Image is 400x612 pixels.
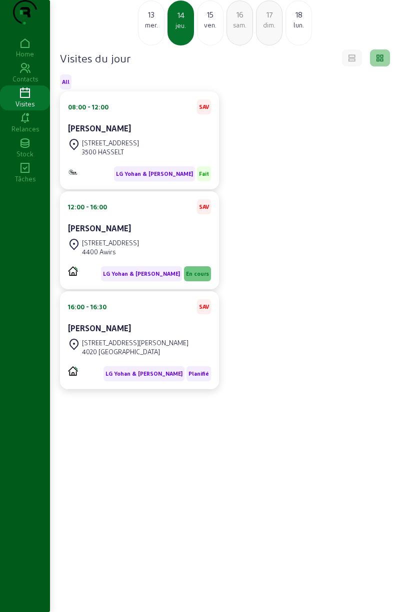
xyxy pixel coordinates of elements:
[286,20,311,29] div: lun.
[197,20,223,29] div: ven.
[138,20,164,29] div: mer.
[68,102,108,111] div: 08:00 - 12:00
[138,8,164,20] div: 13
[105,370,182,377] span: LG Yohan & [PERSON_NAME]
[199,103,209,110] span: SAV
[103,270,180,277] span: LG Yohan & [PERSON_NAME]
[256,20,282,29] div: dim.
[82,347,188,356] div: 4020 [GEOGRAPHIC_DATA]
[199,303,209,310] span: SAV
[82,247,139,256] div: 4400 Awirs
[197,8,223,20] div: 15
[227,20,252,29] div: sam.
[168,21,193,30] div: jeu.
[286,8,311,20] div: 18
[68,223,131,233] cam-card-title: [PERSON_NAME]
[82,147,139,156] div: 3500 HASSELT
[62,78,69,85] span: All
[188,370,209,377] span: Planifié
[68,169,78,175] img: Monitoring et Maintenance
[82,238,139,247] div: [STREET_ADDRESS]
[82,138,139,147] div: [STREET_ADDRESS]
[168,9,193,21] div: 14
[68,323,131,333] cam-card-title: [PERSON_NAME]
[199,203,209,210] span: SAV
[82,338,188,347] div: [STREET_ADDRESS][PERSON_NAME]
[256,8,282,20] div: 17
[199,170,209,177] span: Fait
[116,170,193,177] span: LG Yohan & [PERSON_NAME]
[68,366,78,376] img: PVELEC
[68,123,131,133] cam-card-title: [PERSON_NAME]
[186,270,209,277] span: En cours
[68,202,107,211] div: 12:00 - 16:00
[68,266,78,276] img: PVELEC
[68,302,106,311] div: 16:00 - 16:30
[227,8,252,20] div: 16
[60,51,130,65] h4: Visites du jour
